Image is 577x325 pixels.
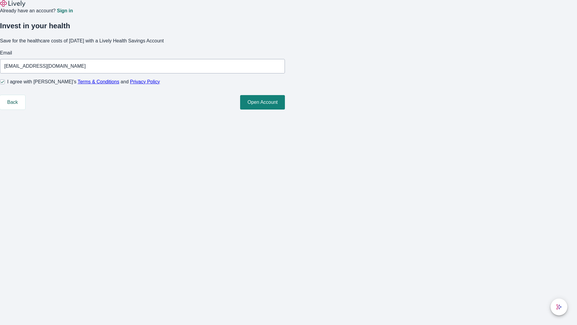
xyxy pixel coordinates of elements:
span: I agree with [PERSON_NAME]’s and [7,78,160,85]
a: Privacy Policy [130,79,160,84]
svg: Lively AI Assistant [556,304,562,310]
button: chat [551,299,567,315]
a: Terms & Conditions [78,79,119,84]
button: Open Account [240,95,285,110]
a: Sign in [57,8,73,13]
